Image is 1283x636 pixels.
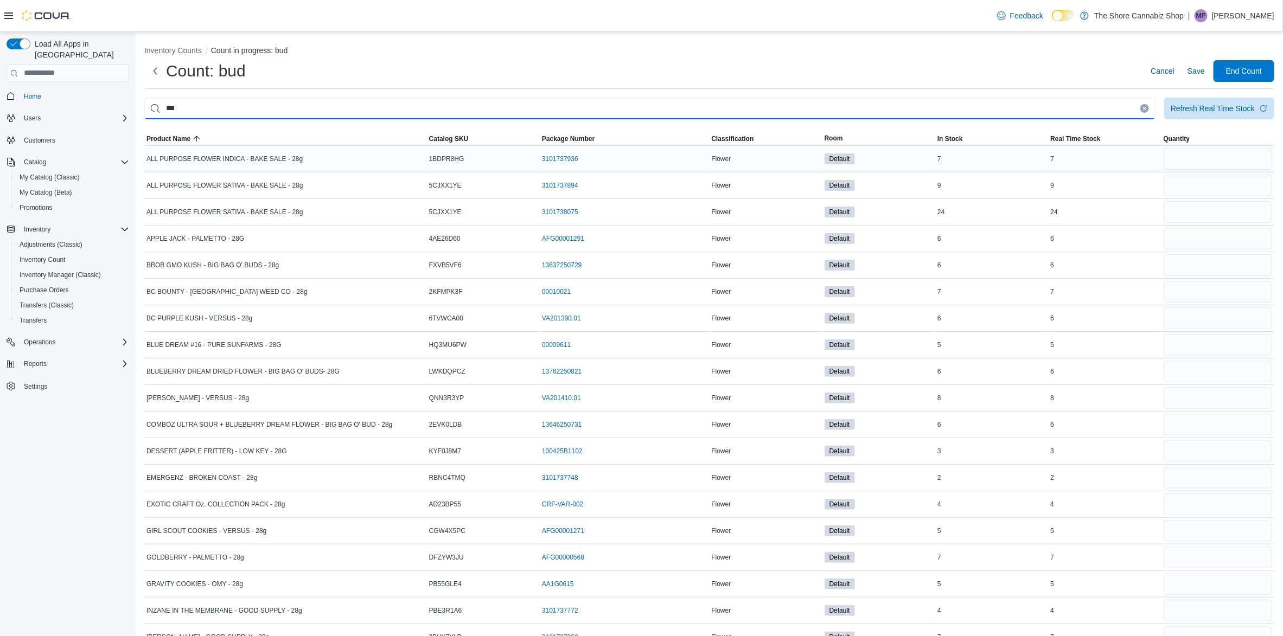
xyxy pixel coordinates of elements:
[1188,66,1205,76] span: Save
[1050,134,1100,143] span: Real Time Stock
[1188,9,1190,22] p: |
[711,447,731,455] span: Flower
[20,89,129,103] span: Home
[20,223,55,236] button: Inventory
[1048,577,1161,590] div: 5
[15,238,87,251] a: Adjustments (Classic)
[993,5,1048,27] a: Feedback
[429,367,465,376] span: LWKDQPCZ
[935,312,1048,325] div: 6
[1140,104,1149,113] button: Clear input
[542,287,571,296] a: 00010021
[825,366,855,377] span: Default
[211,46,288,55] button: Count in progress: bud
[825,446,855,457] span: Default
[711,261,731,269] span: Flower
[15,314,51,327] a: Transfers
[146,473,258,482] span: EMERGENZ - BROKEN COAST - 28g
[1048,445,1161,458] div: 3
[20,90,46,103] a: Home
[24,136,55,145] span: Customers
[15,253,70,266] a: Inventory Count
[829,260,850,270] span: Default
[1183,60,1209,82] button: Save
[825,260,855,271] span: Default
[15,253,129,266] span: Inventory Count
[542,208,578,216] a: 3101738075
[146,420,392,429] span: COMBOZ ULTRA SOUR + BLUEBERRY DREAM FLOWER - BIG BAG O' BUD - 28g
[829,420,850,429] span: Default
[825,472,855,483] span: Default
[20,156,129,169] span: Catalog
[542,341,571,349] a: 00009611
[146,553,244,562] span: GOLDBERRY - PALMETTO - 28g
[20,286,69,294] span: Purchase Orders
[540,132,709,145] button: Package Number
[711,155,731,163] span: Flower
[20,134,60,147] a: Customers
[711,341,731,349] span: Flower
[935,551,1048,564] div: 7
[1212,9,1274,22] p: [PERSON_NAME]
[146,234,244,243] span: APPLE JACK - PALMETTO - 28G
[146,181,303,190] span: ALL PURPOSE FLOWER SATIVA - BAKE SALE - 28g
[829,207,850,217] span: Default
[15,284,129,297] span: Purchase Orders
[146,606,302,615] span: INZANE IN THE MEMBRANE - GOOD SUPPLY - 28g
[935,445,1048,458] div: 3
[1161,132,1274,145] button: Quantity
[11,252,133,267] button: Inventory Count
[166,60,246,82] h1: Count: bud
[144,132,427,145] button: Product Name
[20,173,80,182] span: My Catalog (Classic)
[1052,10,1075,21] input: Dark Mode
[144,46,202,55] button: Inventory Counts
[20,203,53,212] span: Promotions
[825,134,843,143] span: Room
[1094,9,1184,22] p: The Shore Cannabiz Shop
[711,606,731,615] span: Flower
[1048,365,1161,378] div: 6
[2,222,133,237] button: Inventory
[429,420,462,429] span: 2EVK0LDB
[1214,60,1274,82] button: End Count
[1048,418,1161,431] div: 6
[20,112,129,125] span: Users
[711,526,731,535] span: Flower
[829,473,850,483] span: Default
[429,473,465,482] span: RBNC4TMQ
[146,208,303,216] span: ALL PURPOSE FLOWER SATIVA - BAKE SALE - 28g
[825,393,855,403] span: Default
[711,234,731,243] span: Flower
[24,225,50,234] span: Inventory
[1196,9,1206,22] span: MP
[1048,152,1161,165] div: 7
[20,380,52,393] a: Settings
[15,268,129,281] span: Inventory Manager (Classic)
[20,112,45,125] button: Users
[1164,134,1190,143] span: Quantity
[146,155,303,163] span: ALL PURPOSE FLOWER INDICA - BAKE SALE - 28g
[829,287,850,297] span: Default
[15,284,73,297] a: Purchase Orders
[15,186,76,199] a: My Catalog (Beta)
[7,84,129,422] nav: Complex example
[1010,10,1043,21] span: Feedback
[935,498,1048,511] div: 4
[146,261,279,269] span: BBOB GMO KUSH - BIG BAG O' BUDS - 28g
[429,341,467,349] span: HQ3MU6PW
[15,186,129,199] span: My Catalog (Beta)
[144,60,166,82] button: Next
[542,134,595,143] span: Package Number
[829,526,850,536] span: Default
[146,526,266,535] span: GIRL SCOUT COOKIES - VERSUS - 28g
[11,237,133,252] button: Adjustments (Classic)
[711,580,731,588] span: Flower
[146,287,308,296] span: BC BOUNTY - [GEOGRAPHIC_DATA] WEED CO - 28g
[20,133,129,147] span: Customers
[829,154,850,164] span: Default
[1048,471,1161,484] div: 2
[429,314,463,323] span: 6TVWCA00
[1048,338,1161,351] div: 5
[711,208,731,216] span: Flower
